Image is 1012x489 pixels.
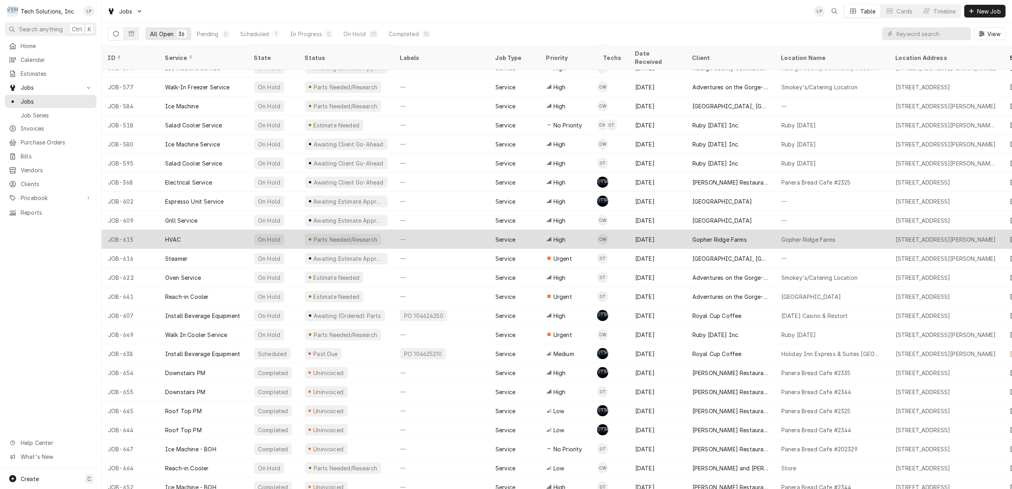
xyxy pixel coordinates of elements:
a: Calendar [5,53,96,66]
div: [STREET_ADDRESS] [896,312,950,320]
span: Ctrl [72,25,82,33]
div: Table [860,7,876,15]
div: Awaiting Client Go-Ahead [312,178,384,187]
div: — [394,249,489,268]
span: C [87,475,91,483]
span: High [553,312,566,320]
span: Job Series [21,111,93,119]
a: Clients [5,177,96,191]
div: Service [495,140,515,148]
div: AF [597,310,608,321]
div: [DATE] [629,325,686,344]
div: Panera Bread Cafe #2344 [781,388,852,396]
div: Royal Cup Coffee [692,312,742,320]
div: [GEOGRAPHIC_DATA] [692,197,752,206]
div: [STREET_ADDRESS] [896,273,950,282]
div: Austin Fox's Avatar [597,367,608,378]
div: JOB-655 [102,382,159,401]
div: Location Address [896,54,996,62]
div: [STREET_ADDRESS][PERSON_NAME] [896,331,996,339]
div: Ruby [DATE] Inc. [692,159,740,167]
span: High [553,83,566,91]
span: Home [21,42,93,50]
div: [DATE] [629,344,686,363]
div: On Hold [257,254,281,263]
div: JOB-641 [102,287,159,306]
div: JOB-649 [102,325,159,344]
div: Gopher Ridge Farms [781,235,836,244]
div: CW [597,234,608,245]
div: [DATE] [629,249,686,268]
div: Service [495,102,515,110]
div: Panera Bread Cafe #2325 [781,178,851,187]
div: Scheduled [240,30,269,38]
div: [STREET_ADDRESS] [896,178,950,187]
div: HVAC [165,235,181,244]
div: JOB-602 [102,192,159,211]
div: JOB-654 [102,363,159,382]
div: Holiday Inn Express & Suites [GEOGRAPHIC_DATA] [PERSON_NAME] Hospitality LLC [781,350,883,358]
div: [STREET_ADDRESS][PERSON_NAME] [896,140,996,148]
div: Service [495,350,515,358]
div: Coleton Wallace's Avatar [597,215,608,226]
div: Electrical Service [165,178,212,187]
div: [GEOGRAPHIC_DATA], [GEOGRAPHIC_DATA] [692,254,769,263]
div: Awaiting (Ordered) Parts [312,312,382,320]
div: Completed [389,30,418,38]
div: AF [597,367,608,378]
div: — [394,268,489,287]
div: Completed [257,369,289,377]
span: Jobs [21,97,93,106]
span: Urgent [553,254,572,263]
div: Adventures on the Gorge-Aramark Destinations [692,273,769,282]
div: JOB-584 [102,96,159,116]
div: Install Beverage Equipment [165,312,240,320]
div: — [394,154,489,173]
div: OT [606,119,617,131]
span: Reports [21,208,93,217]
div: PO 104625210 [403,350,443,358]
div: Austin Fox's Avatar [597,196,608,207]
div: In Progress [290,30,322,38]
div: On Hold [257,273,281,282]
div: Otis Tooley's Avatar [597,272,608,283]
div: Parts Needed/Research [312,83,378,91]
div: Client [692,54,767,62]
div: Steamer [165,254,187,263]
div: JOB-609 [102,211,159,230]
div: Service [495,388,515,396]
a: Go to Help Center [5,436,96,449]
div: Parts Needed/Research [312,235,378,244]
div: [STREET_ADDRESS][PERSON_NAME][PERSON_NAME] [896,159,997,167]
div: [DATE] [629,230,686,249]
div: Coleton Wallace's Avatar [597,139,608,150]
div: [STREET_ADDRESS] [896,369,950,377]
div: Cards [897,7,913,15]
span: View [986,30,1002,38]
div: [STREET_ADDRESS][PERSON_NAME] [896,254,996,263]
div: 0 [224,30,228,38]
div: [DATE] [629,96,686,116]
div: Ruby [DATE] Inc. [692,140,740,148]
div: [DATE] [629,154,686,173]
div: Ruby [DATE] Inc. [692,331,740,339]
div: Smokey's/Catering Location [781,273,858,282]
div: Awaiting Client Go-Ahead [312,159,384,167]
div: JOB-607 [102,306,159,325]
div: Royal Cup Coffee [692,350,742,358]
div: — [775,249,889,268]
div: [GEOGRAPHIC_DATA], [GEOGRAPHIC_DATA] [692,102,769,110]
div: Estimate Needed [312,293,360,301]
div: Past Due [312,350,339,358]
a: Go to Pricebook [5,191,96,204]
div: Espresso Unit Service [165,197,224,206]
div: [GEOGRAPHIC_DATA] [692,216,752,225]
div: Pending [197,30,219,38]
div: CW [597,81,608,92]
div: [DATE] [629,268,686,287]
a: Estimates [5,67,96,80]
span: High [553,216,566,225]
div: Otis Tooley's Avatar [597,253,608,264]
div: — [394,96,489,116]
div: OT [597,253,608,264]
